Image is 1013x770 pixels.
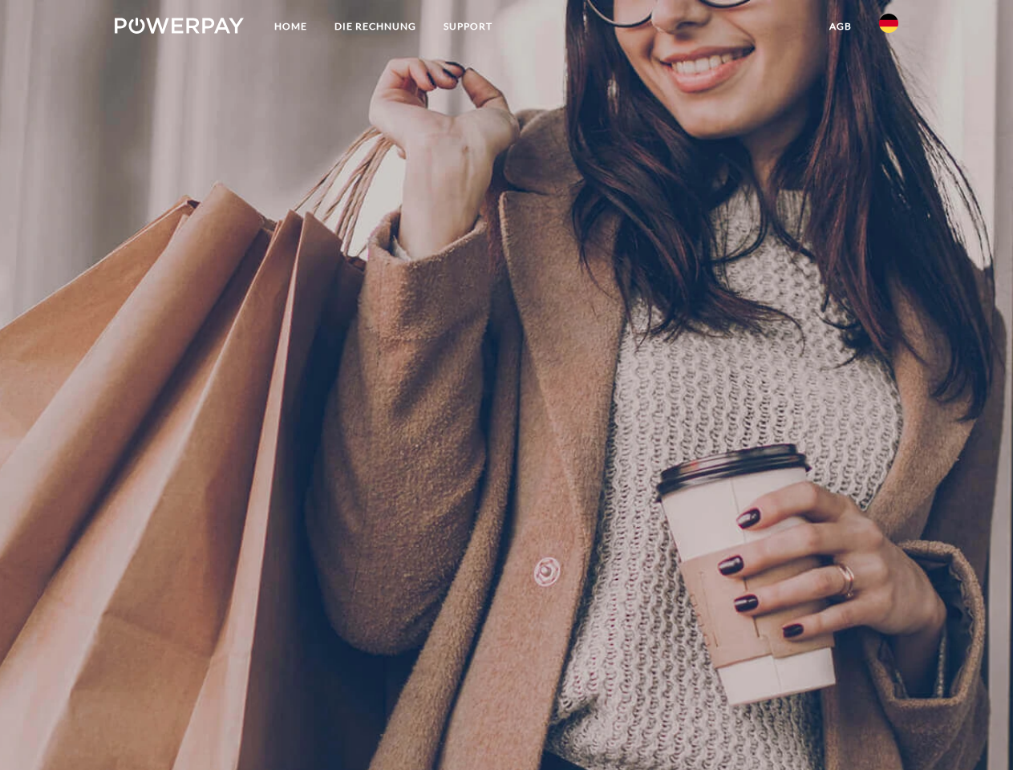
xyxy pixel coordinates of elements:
[816,12,865,41] a: agb
[261,12,321,41] a: Home
[430,12,506,41] a: SUPPORT
[879,14,898,33] img: de
[321,12,430,41] a: DIE RECHNUNG
[115,18,244,34] img: logo-powerpay-white.svg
